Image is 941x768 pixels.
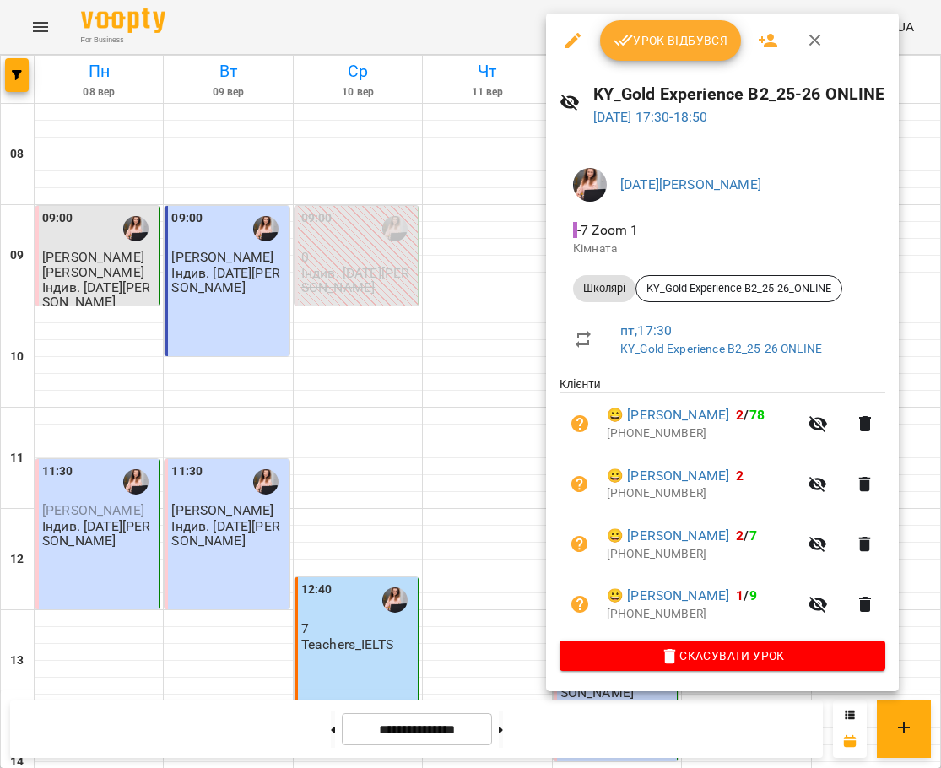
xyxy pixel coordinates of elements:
[560,584,600,625] button: Візит ще не сплачено. Додати оплату?
[560,524,600,565] button: Візит ще не сплачено. Додати оплату?
[614,30,728,51] span: Урок відбувся
[607,526,729,546] a: 😀 [PERSON_NAME]
[607,466,729,486] a: 😀 [PERSON_NAME]
[573,222,642,238] span: - 7 Zoom 1
[560,403,600,444] button: Візит ще не сплачено. Додати оплату?
[736,407,765,423] b: /
[736,587,744,603] span: 1
[607,405,729,425] a: 😀 [PERSON_NAME]
[620,176,761,192] a: [DATE][PERSON_NAME]
[607,485,798,502] p: [PHONE_NUMBER]
[593,109,708,125] a: [DATE] 17:30-18:50
[749,587,757,603] span: 9
[749,527,757,544] span: 7
[607,546,798,563] p: [PHONE_NUMBER]
[736,527,756,544] b: /
[560,376,885,641] ul: Клієнти
[736,468,744,484] span: 2
[573,281,635,296] span: Школярі
[607,606,798,623] p: [PHONE_NUMBER]
[607,425,798,442] p: [PHONE_NUMBER]
[636,281,841,296] span: KY_Gold Experience B2_25-26_ONLINE
[635,275,842,302] div: KY_Gold Experience B2_25-26_ONLINE
[573,646,872,666] span: Скасувати Урок
[560,641,885,671] button: Скасувати Урок
[593,81,885,107] h6: KY_Gold Experience B2_25-26 ONLINE
[736,587,756,603] b: /
[607,586,729,606] a: 😀 [PERSON_NAME]
[736,527,744,544] span: 2
[620,322,672,338] a: пт , 17:30
[600,20,742,61] button: Урок відбувся
[620,342,822,355] a: KY_Gold Experience B2_25-26 ONLINE
[560,464,600,505] button: Візит ще не сплачено. Додати оплату?
[736,407,744,423] span: 2
[573,241,872,257] p: Кімната
[573,168,607,202] img: ee17c4d82a51a8e023162b2770f32a64.jpg
[749,407,765,423] span: 78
